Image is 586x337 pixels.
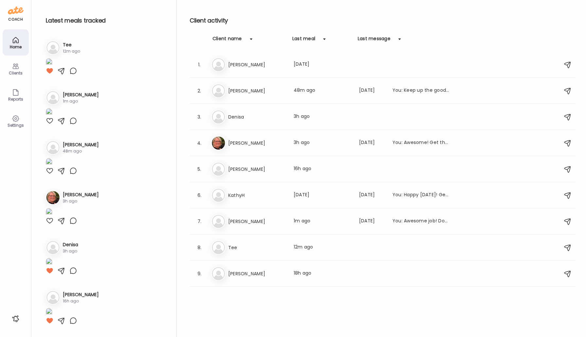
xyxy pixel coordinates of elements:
[63,48,80,54] div: 12m ago
[212,215,225,228] img: bg-avatar-default.svg
[4,45,27,49] div: Home
[228,165,286,173] h3: [PERSON_NAME]
[46,291,60,304] img: bg-avatar-default.svg
[63,141,99,148] h3: [PERSON_NAME]
[196,191,203,199] div: 6.
[46,41,60,54] img: bg-avatar-default.svg
[8,17,23,22] div: coach
[63,41,80,48] h3: Tee
[4,71,27,75] div: Clients
[63,198,99,204] div: 3h ago
[359,139,385,147] div: [DATE]
[196,113,203,121] div: 3.
[294,87,351,95] div: 48m ago
[294,61,351,69] div: [DATE]
[63,298,99,304] div: 16h ago
[46,241,60,254] img: bg-avatar-default.svg
[359,217,385,225] div: [DATE]
[4,123,27,127] div: Settings
[46,91,60,104] img: bg-avatar-default.svg
[228,113,286,121] h3: Denisa
[63,98,99,104] div: 1m ago
[358,35,390,46] div: Last message
[196,244,203,251] div: 8.
[228,244,286,251] h3: Tee
[212,267,225,280] img: bg-avatar-default.svg
[63,291,99,298] h3: [PERSON_NAME]
[212,110,225,123] img: bg-avatar-default.svg
[294,113,351,121] div: 3h ago
[63,191,99,198] h3: [PERSON_NAME]
[228,191,286,199] h3: KathyH
[63,241,78,248] h3: Denisa
[212,163,225,176] img: bg-avatar-default.svg
[294,165,351,173] div: 16h ago
[392,191,450,199] div: You: Happy [DATE]! Get that food/water/sleep in from the past few days [DATE]! Enjoy your weekend!
[4,97,27,101] div: Reports
[212,136,225,150] img: avatars%2FahVa21GNcOZO3PHXEF6GyZFFpym1
[228,217,286,225] h3: [PERSON_NAME]
[46,16,166,25] h2: Latest meals tracked
[196,61,203,69] div: 1.
[392,139,450,147] div: You: Awesome! Get that sleep in for [DATE] and [DATE], you're doing great!
[63,91,99,98] h3: [PERSON_NAME]
[213,35,242,46] div: Client name
[46,108,52,117] img: images%2FCVHIpVfqQGSvEEy3eBAt9lLqbdp1%2Fll4l2jYQMHEIYLFjMzOa%2F36PhUx7LwaVci5n6xXaf_1080
[359,191,385,199] div: [DATE]
[46,141,60,154] img: bg-avatar-default.svg
[196,217,203,225] div: 7.
[212,84,225,97] img: bg-avatar-default.svg
[46,308,52,317] img: images%2FbvRX2pFCROQWHeSoHPTPPVxD9x42%2FKOP5GkOwDilsdxUa0l9r%2FspuM15nrXnsz6gX6PXum_1080
[212,241,225,254] img: bg-avatar-default.svg
[190,16,576,25] h2: Client activity
[292,35,315,46] div: Last meal
[46,258,52,267] img: images%2FpjsnEiu7NkPiZqu6a8wFh07JZ2F3%2FCIAH3ArE3uJdAHrUcl1R%2FctrvT9jcDEVTmHqeupPh_1080
[294,270,351,278] div: 18h ago
[228,87,286,95] h3: [PERSON_NAME]
[294,139,351,147] div: 3h ago
[212,189,225,202] img: bg-avatar-default.svg
[46,58,52,67] img: images%2Foo7fuxIcn3dbckGTSfsqpZasXtv1%2FD8X7ACBlCmtjw6HEPqeh%2F3Df6bVJlEGSmHUEF1fj5_1080
[228,61,286,69] h3: [PERSON_NAME]
[212,58,225,71] img: bg-avatar-default.svg
[392,217,450,225] div: You: Awesome job! Don't forget to add in sleep and water intake! Keep up the good work!
[46,191,60,204] img: avatars%2FahVa21GNcOZO3PHXEF6GyZFFpym1
[46,208,52,217] img: images%2FahVa21GNcOZO3PHXEF6GyZFFpym1%2FGEjytRhEVV94BpUdSji5%2FoTQpgSWvSHA0sbrfauRJ_1080
[392,87,450,95] div: You: Keep up the good work! Get that food in!
[359,87,385,95] div: [DATE]
[228,270,286,278] h3: [PERSON_NAME]
[196,87,203,95] div: 2.
[63,248,78,254] div: 3h ago
[8,5,24,16] img: ate
[63,148,99,154] div: 48m ago
[294,217,351,225] div: 1m ago
[228,139,286,147] h3: [PERSON_NAME]
[294,191,351,199] div: [DATE]
[46,158,52,167] img: images%2FTWbYycbN6VXame8qbTiqIxs9Hvy2%2FiTA8uD4C80b9gFSAfy1S%2FUS0HUGux6sOFc5qdGIMQ_1080
[196,139,203,147] div: 4.
[294,244,351,251] div: 12m ago
[196,165,203,173] div: 5.
[196,270,203,278] div: 9.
